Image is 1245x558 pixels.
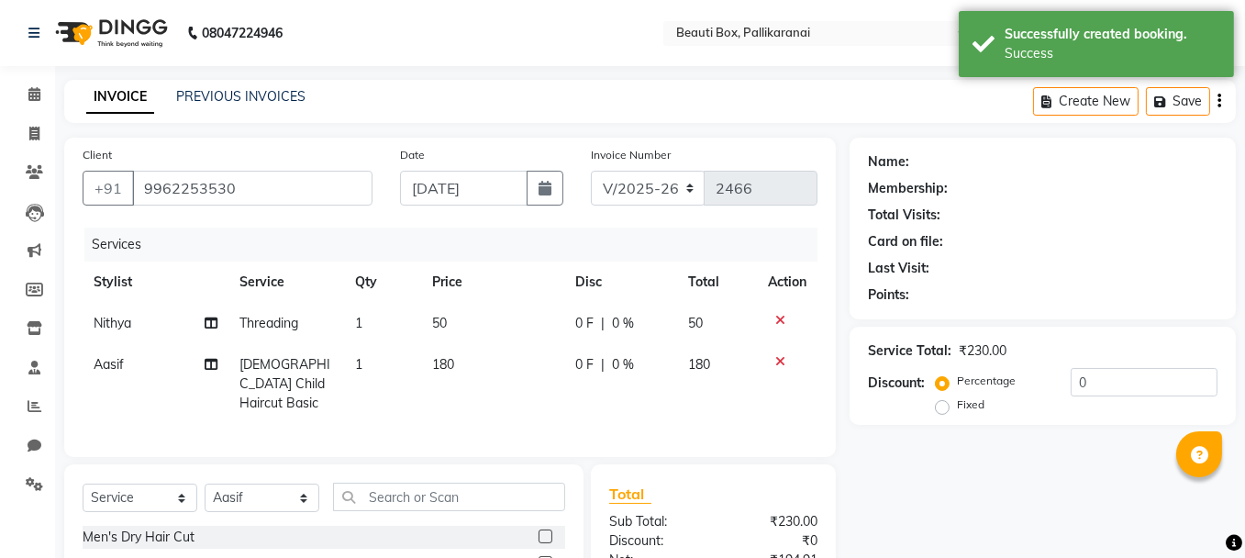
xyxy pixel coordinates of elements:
[612,355,634,374] span: 0 %
[601,314,605,333] span: |
[86,81,154,114] a: INVOICE
[575,355,594,374] span: 0 F
[612,314,634,333] span: 0 %
[432,356,454,373] span: 180
[1033,87,1139,116] button: Create New
[757,262,817,303] th: Action
[1146,87,1210,116] button: Save
[959,341,1006,361] div: ₹230.00
[677,262,757,303] th: Total
[83,147,112,163] label: Client
[239,356,330,411] span: [DEMOGRAPHIC_DATA] Child Haircut Basic
[400,147,425,163] label: Date
[957,373,1016,389] label: Percentage
[868,259,929,278] div: Last Visit:
[564,262,677,303] th: Disc
[868,206,940,225] div: Total Visits:
[868,341,951,361] div: Service Total:
[132,171,372,206] input: Search by Name/Mobile/Email/Code
[868,232,943,251] div: Card on file:
[688,315,703,331] span: 50
[176,88,306,105] a: PREVIOUS INVOICES
[1005,44,1220,63] div: Success
[355,315,362,331] span: 1
[432,315,447,331] span: 50
[344,262,421,303] th: Qty
[421,262,564,303] th: Price
[868,179,948,198] div: Membership:
[575,314,594,333] span: 0 F
[84,228,831,262] div: Services
[868,374,925,393] div: Discount:
[202,7,283,59] b: 08047224946
[609,485,651,504] span: Total
[595,531,714,551] div: Discount:
[83,171,134,206] button: +91
[47,7,172,59] img: logo
[957,396,984,413] label: Fixed
[228,262,344,303] th: Service
[83,262,228,303] th: Stylist
[83,528,195,547] div: Men's Dry Hair Cut
[714,512,832,531] div: ₹230.00
[94,315,131,331] span: Nithya
[591,147,671,163] label: Invoice Number
[595,512,714,531] div: Sub Total:
[688,356,710,373] span: 180
[355,356,362,373] span: 1
[239,315,298,331] span: Threading
[601,355,605,374] span: |
[333,483,565,511] input: Search or Scan
[94,356,124,373] span: Aasif
[868,152,909,172] div: Name:
[1005,25,1220,44] div: Successfully created booking.
[714,531,832,551] div: ₹0
[868,285,909,305] div: Points:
